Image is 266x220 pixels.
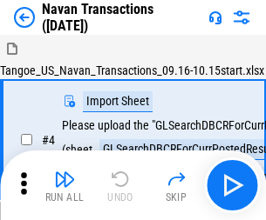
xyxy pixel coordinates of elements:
div: Navan Transactions ([DATE]) [42,1,201,34]
img: Main button [218,171,246,199]
img: Support [208,10,222,24]
button: Skip [148,164,204,206]
button: Run All [37,164,92,206]
span: # 4 [42,133,55,147]
div: Run All [45,192,85,203]
img: Run All [54,169,75,190]
div: Skip [166,192,188,203]
img: Skip [166,169,187,190]
img: Back [14,7,35,28]
div: (sheet [62,143,92,157]
img: Settings menu [231,7,252,28]
div: Import Sheet [83,91,153,112]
